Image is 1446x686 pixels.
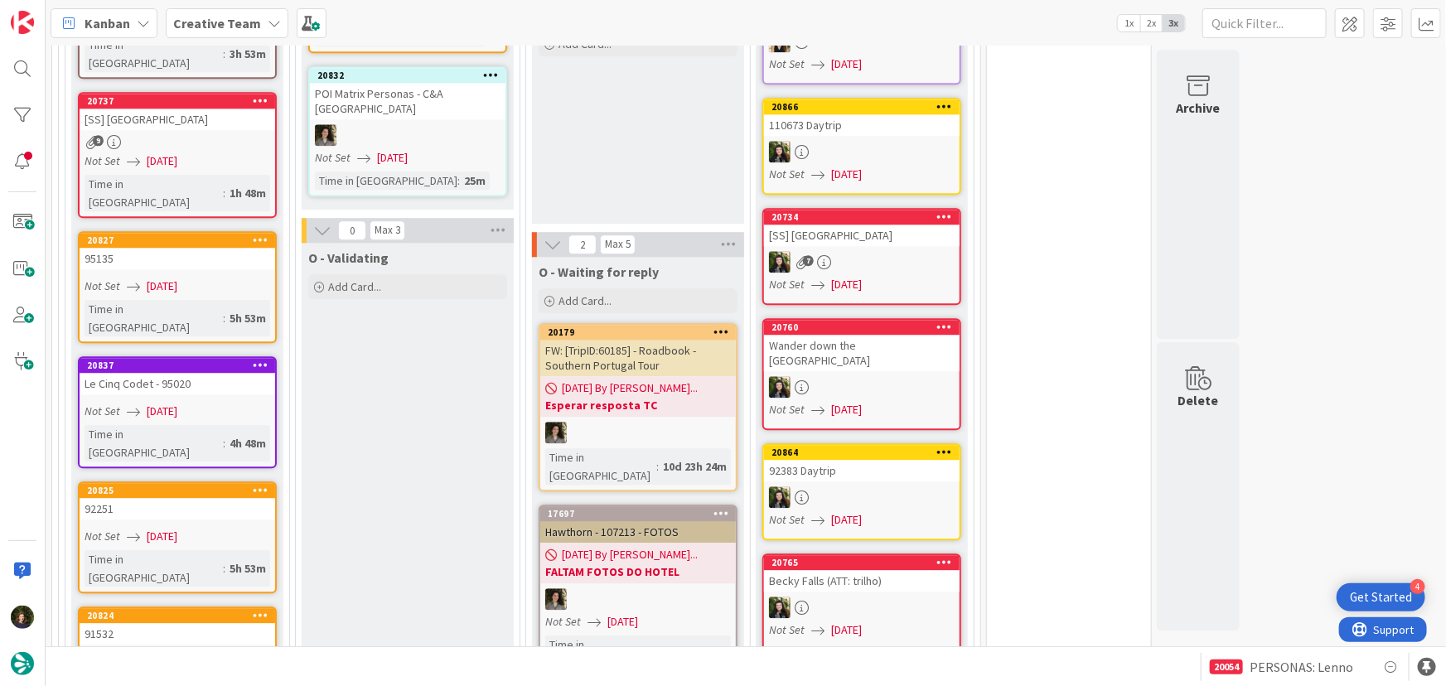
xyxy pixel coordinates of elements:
i: Not Set [769,56,805,71]
img: avatar [11,652,34,675]
div: BC [764,376,960,398]
div: 20824 [80,608,275,623]
div: Time in [GEOGRAPHIC_DATA] [545,635,656,672]
div: BC [764,251,960,273]
div: 20837Le Cinq Codet - 95020 [80,358,275,394]
div: Archive [1177,98,1221,118]
span: [DATE] [147,528,177,545]
img: MC [11,606,34,629]
div: 20765 [771,557,960,568]
div: 20864 [771,447,960,458]
span: Add Card... [328,279,381,294]
div: 20734 [771,211,960,223]
div: 20864 [764,445,960,460]
a: 20179FW: [TripID:60185] - Roadbook - Southern Portugal Tour[DATE] By [PERSON_NAME]...Esperar resp... [539,323,738,491]
i: Not Set [769,402,805,417]
div: 92251 [80,498,275,519]
div: 20765 [764,555,960,570]
span: : [223,184,225,202]
span: : [656,645,659,663]
span: Support [35,2,75,22]
div: 20832 [310,68,505,83]
div: Max 3 [375,226,400,234]
i: Not Set [85,529,120,543]
div: Wander down the [GEOGRAPHIC_DATA] [764,335,960,371]
div: 17697Hawthorn - 107213 - FOTOS [540,506,736,543]
span: : [656,457,659,476]
div: 20760 [771,321,960,333]
a: 20734[SS] [GEOGRAPHIC_DATA]BCNot Set[DATE] [762,208,961,305]
div: Time in [GEOGRAPHIC_DATA] [85,300,223,336]
span: [DATE] [831,621,862,639]
b: Creative Team [173,15,261,31]
span: [DATE] [607,613,638,630]
i: Not Set [769,167,805,181]
div: Time in [GEOGRAPHIC_DATA] [85,36,223,72]
div: 91532 [80,623,275,645]
span: [DATE] [147,152,177,170]
div: 20827 [80,233,275,248]
span: Add Card... [559,293,612,308]
div: Time in [GEOGRAPHIC_DATA] [85,425,223,461]
span: O - Validating [308,249,389,266]
div: 20825 [87,485,275,496]
div: 2082491532 [80,608,275,645]
span: [DATE] By [PERSON_NAME]... [562,379,698,397]
div: Becky Falls (ATT: trilho) [764,570,960,592]
div: POI Matrix Personas - C&A [GEOGRAPHIC_DATA] [310,83,505,119]
span: 2x [1140,15,1163,31]
div: 20866 [764,99,960,114]
div: 1h 48m [225,184,270,202]
div: FW: [TripID:60185] - Roadbook - Southern Portugal Tour [540,340,736,376]
div: BC [764,141,960,162]
img: Visit kanbanzone.com [11,11,34,34]
div: Le Cinq Codet - 95020 [80,373,275,394]
a: 20866110673 DaytripBCNot Set[DATE] [762,98,961,195]
div: 5h 53m [225,559,270,577]
span: : [223,434,225,452]
span: [DATE] [831,276,862,293]
i: Not Set [545,614,581,629]
div: 17697 [548,508,736,519]
span: 9 [93,135,104,146]
div: Open Get Started checklist, remaining modules: 4 [1337,583,1425,611]
div: [SS] [GEOGRAPHIC_DATA] [764,225,960,246]
div: 60d 22h 42m [659,645,731,663]
span: 0 [338,220,366,240]
span: 2 [568,234,597,254]
div: 25m [460,171,490,190]
a: 20832POI Matrix Personas - C&A [GEOGRAPHIC_DATA]MSNot Set[DATE]Time in [GEOGRAPHIC_DATA]:25m [308,66,507,196]
div: 20737 [87,95,275,107]
div: 20832POI Matrix Personas - C&A [GEOGRAPHIC_DATA] [310,68,505,119]
div: Time in [GEOGRAPHIC_DATA] [85,175,223,211]
div: Time in [GEOGRAPHIC_DATA] [315,171,457,190]
div: Delete [1178,390,1219,410]
span: [DATE] [831,56,862,73]
i: Not Set [85,403,120,418]
div: 10d 23h 24m [659,457,731,476]
img: BC [769,486,791,508]
img: BC [769,141,791,162]
div: 20765Becky Falls (ATT: trilho) [764,555,960,592]
div: 20866 [771,101,960,113]
div: 20179 [540,325,736,340]
div: 5h 53m [225,309,270,327]
div: BC [764,486,960,508]
div: 20737 [80,94,275,109]
i: Not Set [85,278,120,293]
div: Time in [GEOGRAPHIC_DATA] [85,550,223,587]
div: 20179 [548,326,736,338]
div: MS [540,422,736,443]
span: : [223,309,225,327]
span: [DATE] [831,166,862,183]
div: Hawthorn - 107213 - FOTOS [540,521,736,543]
a: 20737[SS] [GEOGRAPHIC_DATA]Not Set[DATE]Time in [GEOGRAPHIC_DATA]:1h 48m [78,92,277,218]
span: [DATE] [147,278,177,295]
div: 20760 [764,320,960,335]
div: 20827 [87,234,275,246]
img: MS [315,124,336,146]
div: MS [310,124,505,146]
div: 2082592251 [80,483,275,519]
img: BC [769,597,791,618]
i: Not Set [769,512,805,527]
